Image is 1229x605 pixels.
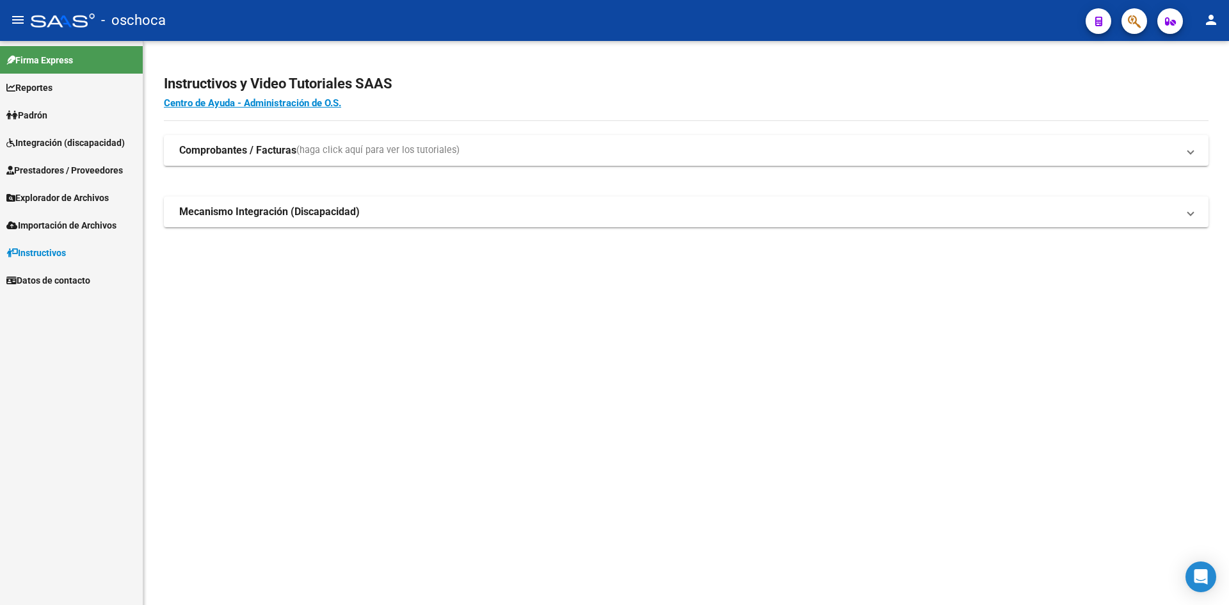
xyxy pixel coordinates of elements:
[6,163,123,177] span: Prestadores / Proveedores
[6,53,73,67] span: Firma Express
[164,72,1209,96] h2: Instructivos y Video Tutoriales SAAS
[1203,12,1219,28] mat-icon: person
[296,143,460,157] span: (haga click aquí para ver los tutoriales)
[179,205,360,219] strong: Mecanismo Integración (Discapacidad)
[179,143,296,157] strong: Comprobantes / Facturas
[6,108,47,122] span: Padrón
[164,97,341,109] a: Centro de Ayuda - Administración de O.S.
[6,136,125,150] span: Integración (discapacidad)
[6,81,52,95] span: Reportes
[164,197,1209,227] mat-expansion-panel-header: Mecanismo Integración (Discapacidad)
[1185,561,1216,592] div: Open Intercom Messenger
[164,135,1209,166] mat-expansion-panel-header: Comprobantes / Facturas(haga click aquí para ver los tutoriales)
[6,218,116,232] span: Importación de Archivos
[6,191,109,205] span: Explorador de Archivos
[10,12,26,28] mat-icon: menu
[6,246,66,260] span: Instructivos
[101,6,166,35] span: - oschoca
[6,273,90,287] span: Datos de contacto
